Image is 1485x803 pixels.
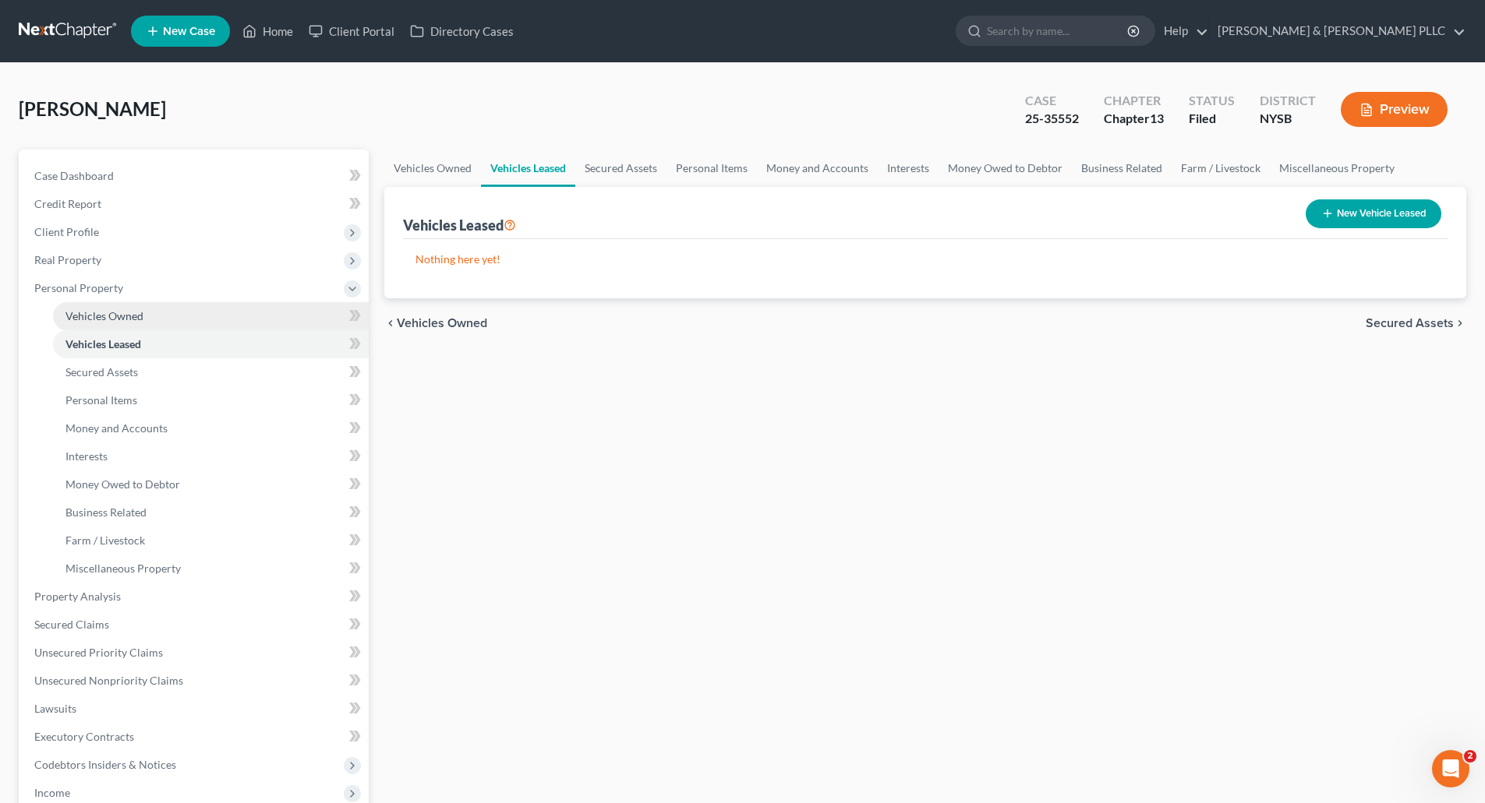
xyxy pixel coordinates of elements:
[1156,17,1208,45] a: Help
[1366,317,1466,329] button: Secured Assets chevron_right
[384,317,397,329] i: chevron_left
[163,26,215,37] span: New Case
[65,505,147,519] span: Business Related
[878,150,939,187] a: Interests
[53,470,369,498] a: Money Owed to Debtor
[65,449,108,463] span: Interests
[53,527,369,555] a: Farm / Livestock
[1270,150,1404,187] a: Miscellaneous Property
[1341,92,1448,127] button: Preview
[1432,750,1469,787] iframe: Intercom live chat
[34,169,114,182] span: Case Dashboard
[22,583,369,611] a: Property Analysis
[65,421,168,435] span: Money and Accounts
[53,498,369,527] a: Business Related
[1260,92,1316,110] div: District
[666,150,757,187] a: Personal Items
[65,477,180,491] span: Money Owed to Debtor
[403,216,516,234] div: Vehicles Leased
[34,758,176,771] span: Codebtors Insiders & Notices
[65,562,181,575] span: Miscellaneous Property
[34,674,183,687] span: Unsecured Nonpriority Claims
[53,442,369,470] a: Interests
[34,590,121,603] span: Property Analysis
[235,17,301,45] a: Home
[65,365,138,379] span: Secured Assets
[1454,317,1466,329] i: chevron_right
[1189,110,1235,128] div: Filed
[481,150,575,187] a: Vehicles Leased
[34,646,163,659] span: Unsecured Priority Claims
[384,150,481,187] a: Vehicles Owned
[19,97,166,120] span: [PERSON_NAME]
[53,330,369,358] a: Vehicles Leased
[34,225,99,238] span: Client Profile
[22,190,369,218] a: Credit Report
[65,337,141,350] span: Vehicles Leased
[1306,199,1441,228] button: New Vehicle Leased
[22,162,369,190] a: Case Dashboard
[397,317,487,329] span: Vehicles Owned
[65,393,137,407] span: Personal Items
[22,639,369,667] a: Unsecured Priority Claims
[1172,150,1270,187] a: Farm / Livestock
[22,667,369,695] a: Unsecured Nonpriority Claims
[1104,110,1164,128] div: Chapter
[22,723,369,751] a: Executory Contracts
[1104,92,1164,110] div: Chapter
[53,386,369,414] a: Personal Items
[53,414,369,442] a: Money and Accounts
[301,17,402,45] a: Client Portal
[34,197,101,210] span: Credit Report
[384,317,487,329] button: chevron_left Vehicles Owned
[34,786,70,799] span: Income
[1025,110,1079,128] div: 25-35552
[1025,92,1079,110] div: Case
[34,618,109,631] span: Secured Claims
[34,253,101,266] span: Real Property
[1210,17,1466,45] a: [PERSON_NAME] & [PERSON_NAME] PLLC
[53,302,369,330] a: Vehicles Owned
[65,309,143,322] span: Vehicles Owned
[575,150,666,187] a: Secured Assets
[1150,111,1164,125] span: 13
[415,252,1435,267] p: Nothing here yet!
[65,534,145,547] span: Farm / Livestock
[987,16,1130,45] input: Search by name...
[757,150,878,187] a: Money and Accounts
[22,611,369,639] a: Secured Claims
[1072,150,1172,187] a: Business Related
[1189,92,1235,110] div: Status
[34,730,134,743] span: Executory Contracts
[1464,750,1476,762] span: 2
[402,17,522,45] a: Directory Cases
[53,358,369,386] a: Secured Assets
[22,695,369,723] a: Lawsuits
[939,150,1072,187] a: Money Owed to Debtor
[1366,317,1454,329] span: Secured Assets
[34,702,76,715] span: Lawsuits
[53,555,369,583] a: Miscellaneous Property
[1260,110,1316,128] div: NYSB
[34,281,123,294] span: Personal Property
